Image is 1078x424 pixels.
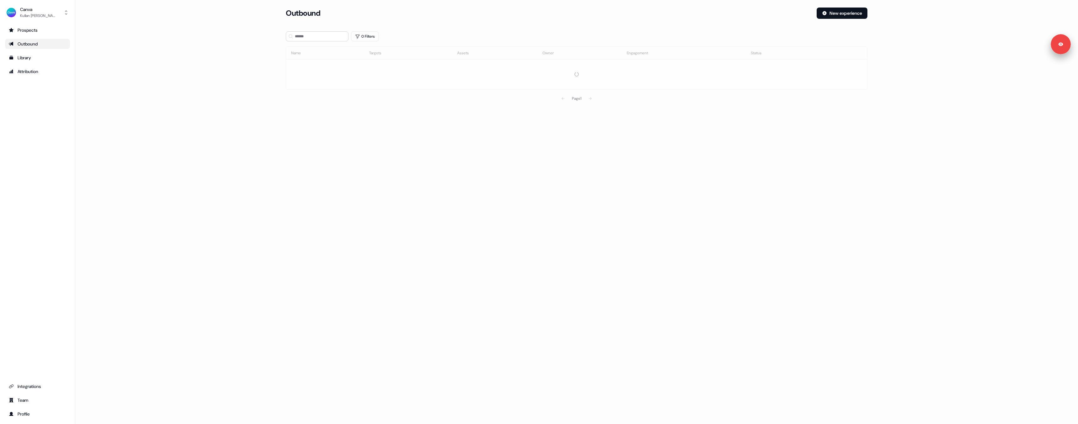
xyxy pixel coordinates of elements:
div: Team [9,397,66,403]
a: Go to integrations [5,381,70,391]
a: Go to templates [5,53,70,63]
button: New experience [817,8,867,19]
a: Go to prospects [5,25,70,35]
div: Integrations [9,383,66,390]
div: Canva [20,6,58,13]
a: Go to profile [5,409,70,419]
div: Outbound [9,41,66,47]
div: Attribution [9,68,66,75]
div: Profile [9,411,66,417]
div: Prospects [9,27,66,33]
button: CanvaKullan [PERSON_NAME] [5,5,70,20]
button: 0 Filters [351,31,379,41]
a: Go to team [5,395,70,405]
a: Go to attribution [5,66,70,77]
h3: Outbound [286,8,320,18]
a: Go to outbound experience [5,39,70,49]
div: Kullan [PERSON_NAME] [20,13,58,19]
div: Library [9,55,66,61]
